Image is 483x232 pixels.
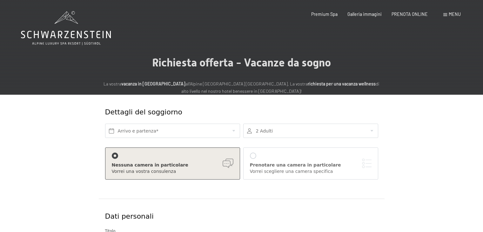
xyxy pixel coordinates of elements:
[311,11,338,17] a: Premium Spa
[308,81,376,86] strong: richiesta per una vacanza wellness
[102,80,381,95] p: La vostra all'Alpine [GEOGRAPHIC_DATA] [GEOGRAPHIC_DATA]. La vostra di alto livello nel nostro ho...
[112,168,233,175] div: Vorrei una vostra consulenza
[250,162,372,168] div: Prenotare una camera in particolare
[105,212,378,222] div: Dati personali
[449,11,461,17] span: Menu
[152,56,331,69] span: Richiesta offerta - Vacanze da sogno
[250,168,372,175] div: Vorrei scegliere una camera specifica
[105,107,332,117] div: Dettagli del soggiorno
[121,81,185,86] strong: vacanza in [GEOGRAPHIC_DATA]
[347,11,382,17] a: Galleria immagini
[392,11,428,17] a: PRENOTA ONLINE
[112,162,233,168] div: Nessuna camera in particolare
